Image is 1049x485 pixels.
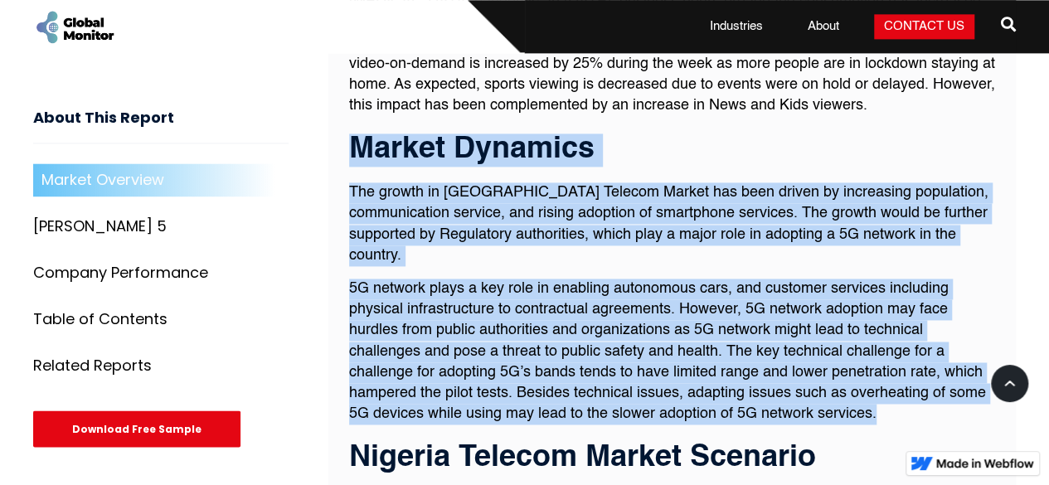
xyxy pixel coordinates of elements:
[1001,10,1016,43] a: 
[33,256,289,289] a: Company Performance
[33,218,167,235] div: [PERSON_NAME] 5
[33,8,116,46] a: home
[349,279,996,424] p: 5G network plays a key role in enabling autonomous cars, and customer services including physical...
[33,264,208,281] div: Company Performance
[1001,12,1016,36] span: 
[33,163,289,196] a: Market Overview
[349,133,996,167] h3: Market Dynamics
[798,18,849,35] a: About
[936,458,1034,468] img: Made in Webflow
[349,182,996,266] p: The growth in [GEOGRAPHIC_DATA] Telecom Market has been driven by increasing population, communic...
[700,18,773,35] a: Industries
[33,357,152,374] div: Related Reports
[41,172,164,188] div: Market Overview
[33,303,289,336] a: Table of Contents
[349,441,996,474] h3: Nigeria Telecom Market Scenario
[33,210,289,243] a: [PERSON_NAME] 5
[874,14,974,39] a: Contact Us
[33,109,289,143] h3: About This Report
[33,410,240,447] div: Download Free Sample
[33,349,289,382] a: Related Reports
[33,311,168,327] div: Table of Contents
